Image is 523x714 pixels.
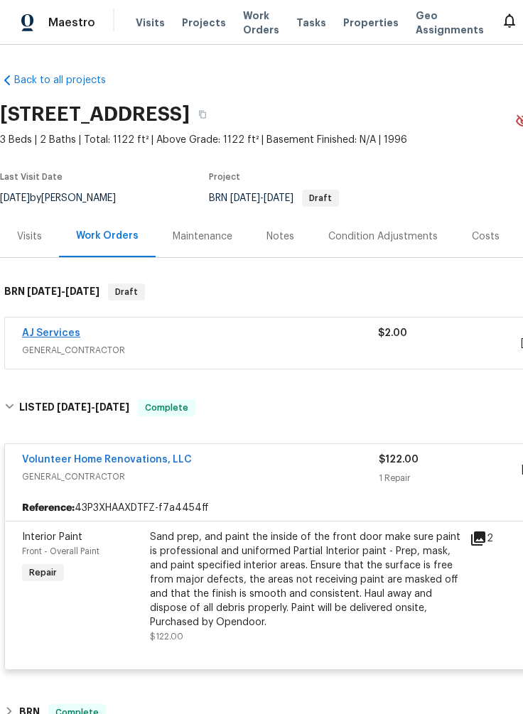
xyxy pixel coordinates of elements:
[109,285,144,299] span: Draft
[136,16,165,30] span: Visits
[378,328,407,338] span: $2.00
[57,402,129,412] span: -
[150,632,183,641] span: $122.00
[95,402,129,412] span: [DATE]
[416,9,484,37] span: Geo Assignments
[328,229,438,244] div: Condition Adjustments
[17,229,42,244] div: Visits
[303,194,338,202] span: Draft
[379,471,522,485] div: 1 Repair
[76,229,139,243] div: Work Orders
[343,16,399,30] span: Properties
[266,229,294,244] div: Notes
[139,401,194,415] span: Complete
[22,470,379,484] span: GENERAL_CONTRACTOR
[48,16,95,30] span: Maestro
[173,229,232,244] div: Maintenance
[182,16,226,30] span: Projects
[379,455,419,465] span: $122.00
[19,399,129,416] h6: LISTED
[209,193,339,203] span: BRN
[230,193,260,203] span: [DATE]
[22,501,75,515] b: Reference:
[22,532,82,542] span: Interior Paint
[22,547,99,556] span: Front - Overall Paint
[27,286,61,296] span: [DATE]
[472,229,500,244] div: Costs
[296,18,326,28] span: Tasks
[209,173,240,181] span: Project
[243,9,279,37] span: Work Orders
[57,402,91,412] span: [DATE]
[22,343,378,357] span: GENERAL_CONTRACTOR
[22,455,192,465] a: Volunteer Home Renovations, LLC
[264,193,293,203] span: [DATE]
[4,283,99,301] h6: BRN
[23,566,63,580] span: Repair
[230,193,293,203] span: -
[190,102,215,127] button: Copy Address
[150,530,461,629] div: Sand prep, and paint the inside of the front door make sure paint is professional and uniformed P...
[65,286,99,296] span: [DATE]
[27,286,99,296] span: -
[22,328,80,338] a: AJ Services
